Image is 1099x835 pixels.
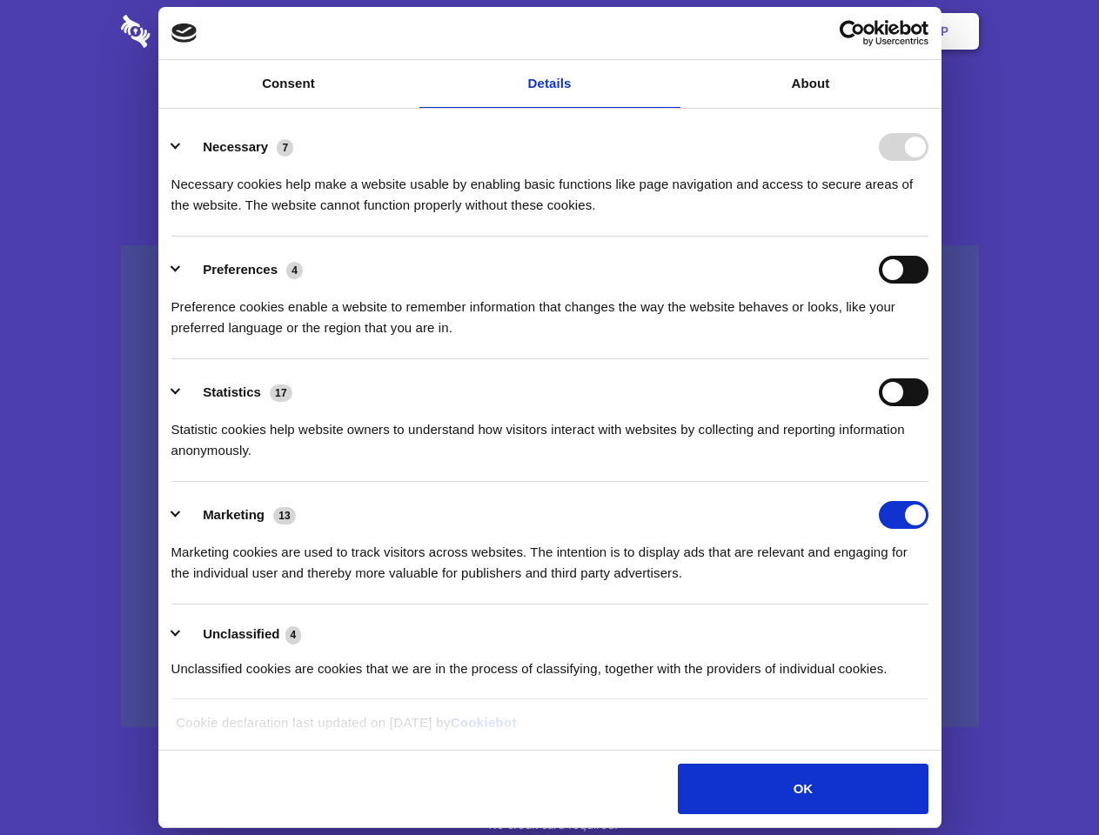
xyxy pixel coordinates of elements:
a: Usercentrics Cookiebot - opens in a new window [776,20,928,46]
iframe: Drift Widget Chat Controller [1012,748,1078,814]
a: Contact [706,4,786,58]
div: Unclassified cookies are cookies that we are in the process of classifying, together with the pro... [171,645,928,679]
a: Consent [158,60,419,108]
div: Preference cookies enable a website to remember information that changes the way the website beha... [171,284,928,338]
button: Necessary (7) [171,133,305,161]
label: Statistics [203,384,261,399]
div: Marketing cookies are used to track visitors across websites. The intention is to display ads tha... [171,529,928,584]
span: 4 [285,626,302,644]
span: 17 [270,384,292,402]
img: logo-wordmark-white-trans-d4663122ce5f474addd5e946df7df03e33cb6a1c49d2221995e7729f52c070b2.svg [121,15,270,48]
span: 4 [286,262,303,279]
a: Wistia video thumbnail [121,245,979,728]
a: Cookiebot [451,715,517,730]
img: logo [171,23,198,43]
a: Pricing [511,4,586,58]
button: Preferences (4) [171,256,314,284]
span: 13 [273,507,296,524]
a: Details [419,60,680,108]
label: Preferences [203,262,278,277]
button: Marketing (13) [171,501,307,529]
button: OK [678,764,928,814]
h4: Auto-redaction of sensitive data, encrypted data sharing and self-destructing private chats. Shar... [121,158,979,216]
button: Unclassified (4) [171,624,312,645]
a: About [680,60,942,108]
label: Marketing [203,507,265,522]
a: Login [789,4,865,58]
h1: Eliminate Slack Data Loss. [121,78,979,141]
div: Statistic cookies help website owners to understand how visitors interact with websites by collec... [171,406,928,461]
span: 7 [277,139,293,157]
label: Necessary [203,139,268,154]
div: Necessary cookies help make a website usable by enabling basic functions like page navigation and... [171,161,928,216]
button: Statistics (17) [171,378,304,406]
div: Cookie declaration last updated on [DATE] by [163,712,936,746]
